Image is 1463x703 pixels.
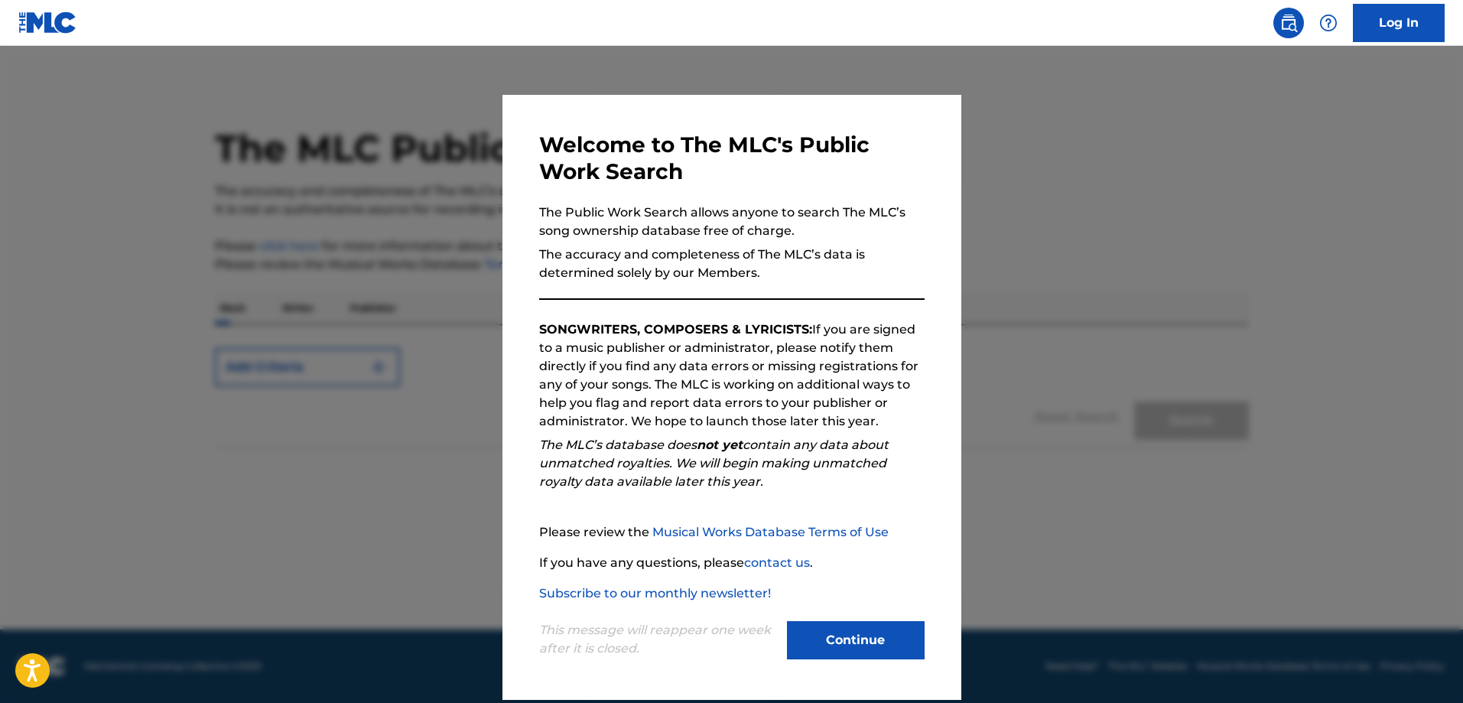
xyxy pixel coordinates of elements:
[539,322,812,337] strong: SONGWRITERS, COMPOSERS & LYRICISTS:
[539,321,925,431] p: If you are signed to a music publisher or administrator, please notify them directly if you find ...
[539,132,925,185] h3: Welcome to The MLC's Public Work Search
[1273,8,1304,38] a: Public Search
[1319,14,1338,32] img: help
[539,621,778,658] p: This message will reappear one week after it is closed.
[1313,8,1344,38] div: Help
[787,621,925,659] button: Continue
[1353,4,1445,42] a: Log In
[539,203,925,240] p: The Public Work Search allows anyone to search The MLC’s song ownership database free of charge.
[539,523,925,542] p: Please review the
[697,438,743,452] strong: not yet
[539,438,889,489] em: The MLC’s database does contain any data about unmatched royalties. We will begin making unmatche...
[539,554,925,572] p: If you have any questions, please .
[539,246,925,282] p: The accuracy and completeness of The MLC’s data is determined solely by our Members.
[539,586,771,600] a: Subscribe to our monthly newsletter!
[744,555,810,570] a: contact us
[652,525,889,539] a: Musical Works Database Terms of Use
[18,11,77,34] img: MLC Logo
[1279,14,1298,32] img: search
